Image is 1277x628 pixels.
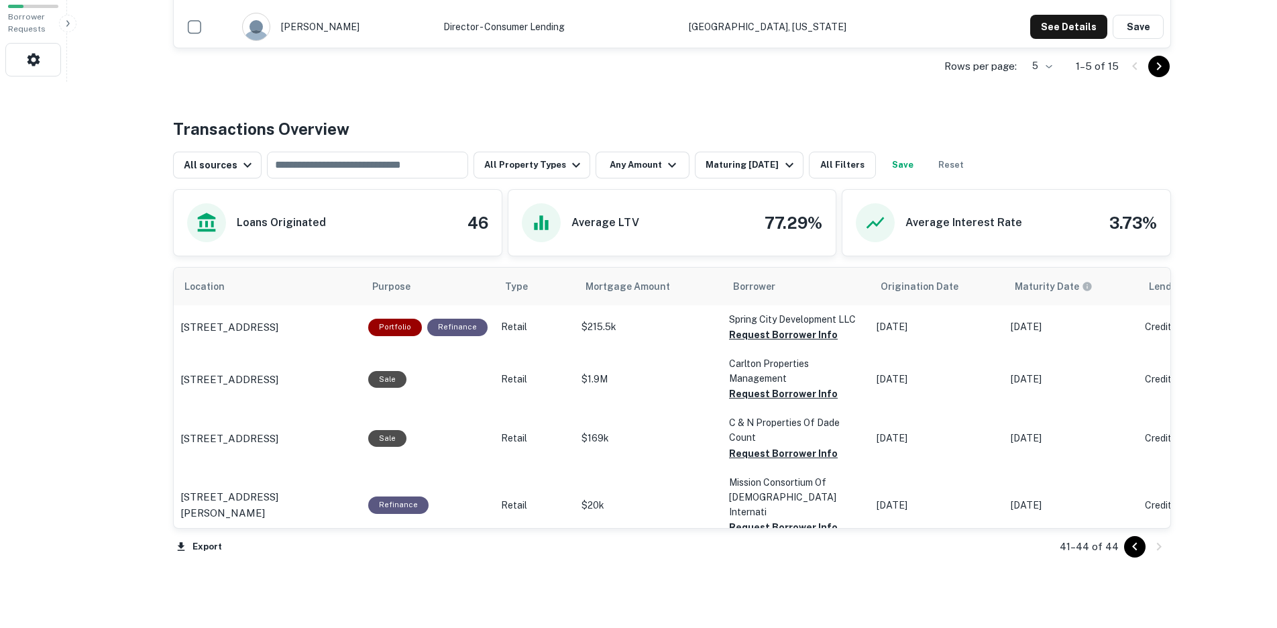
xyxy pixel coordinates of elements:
iframe: Chat Widget [1210,521,1277,585]
p: [DATE] [877,372,997,386]
div: Maturity dates displayed may be estimated. Please contact the lender for the most accurate maturi... [1015,279,1093,294]
th: Mortgage Amount [575,268,722,305]
p: 41–44 of 44 [1060,539,1119,555]
p: $20k [581,499,716,513]
button: All sources [173,152,262,178]
p: [DATE] [1011,431,1131,446]
button: Request Borrower Info [729,446,838,462]
p: [STREET_ADDRESS] [180,372,278,388]
button: Request Borrower Info [729,386,838,402]
p: Mission Consortium Of [DEMOGRAPHIC_DATA] Internati [729,475,863,519]
th: Borrower [722,268,870,305]
p: Credit Union [1145,372,1252,386]
h6: Average LTV [571,215,639,231]
img: 9c8pery4andzj6ohjkjp54ma2 [243,13,270,40]
p: Credit Union [1145,499,1252,513]
div: Sale [368,430,406,447]
div: [PERSON_NAME] [242,13,430,41]
p: [DATE] [1011,320,1131,334]
div: All sources [184,157,256,173]
th: Maturity dates displayed may be estimated. Please contact the lender for the most accurate maturi... [1004,268,1138,305]
span: Lender Type [1149,278,1206,295]
button: Export [173,537,225,557]
p: [STREET_ADDRESS] [180,431,278,447]
p: [DATE] [877,431,997,446]
p: $169k [581,431,716,446]
button: Reset [930,152,973,178]
p: [STREET_ADDRESS] [180,319,278,335]
a: [STREET_ADDRESS] [180,319,355,335]
div: This is a portfolio loan with 2 properties [368,319,422,335]
div: Maturing [DATE] [706,157,797,173]
p: [DATE] [1011,372,1131,386]
button: Maturing [DATE] [695,152,803,178]
p: C & N Properties Of Dade Count [729,415,863,445]
button: Any Amount [596,152,689,178]
h4: 3.73% [1109,211,1157,235]
th: Type [494,268,575,305]
th: Purpose [362,268,494,305]
p: [DATE] [1011,499,1131,513]
h6: Maturity Date [1015,279,1079,294]
span: Maturity dates displayed may be estimated. Please contact the lender for the most accurate maturi... [1015,279,1110,294]
p: $1.9M [581,372,716,386]
button: Save [1113,15,1164,39]
th: Origination Date [870,268,1004,305]
button: Go to next page [1148,56,1170,77]
a: [STREET_ADDRESS][PERSON_NAME] [180,489,355,521]
span: Borrower Requests [8,12,46,34]
p: Retail [501,499,568,513]
p: Retail [501,431,568,446]
div: Sale [368,371,406,388]
span: Purpose [372,278,428,295]
button: Request Borrower Info [729,519,838,535]
p: Carlton Properties Management [729,356,863,386]
a: [STREET_ADDRESS] [180,431,355,447]
h6: Average Interest Rate [905,215,1022,231]
button: Go to previous page [1124,536,1146,558]
h4: 77.29% [765,211,822,235]
p: Retail [501,320,568,334]
p: [DATE] [877,320,997,334]
p: 1–5 of 15 [1076,58,1119,74]
p: Rows per page: [944,58,1017,74]
button: Save your search to get updates of matches that match your search criteria. [881,152,924,178]
span: Origination Date [881,278,976,295]
h6: Loans Originated [237,215,326,231]
a: [STREET_ADDRESS] [180,372,355,388]
span: Type [505,278,545,295]
p: [DATE] [877,499,997,513]
td: Director - Consumer Lending [437,6,682,48]
div: This loan purpose was for refinancing [368,496,429,513]
span: Location [184,278,242,295]
td: [GEOGRAPHIC_DATA], [US_STATE] [682,6,945,48]
span: Mortgage Amount [586,278,687,295]
h4: Transactions Overview [173,117,349,141]
p: Spring City Development LLC [729,312,863,327]
h4: 46 [467,211,488,235]
span: Borrower [733,278,775,295]
button: Request Borrower Info [729,327,838,343]
div: scrollable content [174,268,1170,528]
button: All Filters [809,152,876,178]
p: Credit Union [1145,431,1252,446]
button: See Details [1030,15,1107,39]
div: This loan purpose was for refinancing [427,319,488,335]
p: Retail [501,372,568,386]
button: All Property Types [474,152,590,178]
div: 5 [1022,56,1054,76]
th: Location [174,268,362,305]
th: Lender Type [1138,268,1259,305]
p: $215.5k [581,320,716,334]
p: Credit Union [1145,320,1252,334]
